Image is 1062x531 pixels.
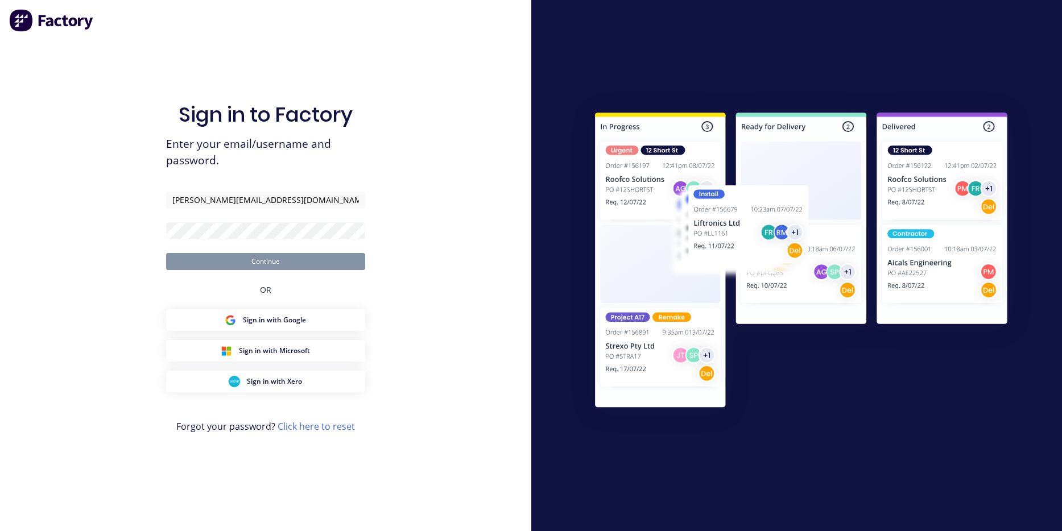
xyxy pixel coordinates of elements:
span: Sign in with Xero [247,376,302,387]
button: Continue [166,253,365,270]
span: Sign in with Microsoft [239,346,310,356]
h1: Sign in to Factory [179,102,353,127]
div: OR [260,270,271,309]
button: Google Sign inSign in with Google [166,309,365,331]
button: Xero Sign inSign in with Xero [166,371,365,392]
img: Factory [9,9,94,32]
span: Enter your email/username and password. [166,136,365,169]
button: Microsoft Sign inSign in with Microsoft [166,340,365,362]
span: Sign in with Google [243,315,306,325]
img: Xero Sign in [229,376,240,387]
img: Sign in [570,90,1032,434]
a: Click here to reset [278,420,355,433]
img: Google Sign in [225,314,236,326]
span: Forgot your password? [176,420,355,433]
img: Microsoft Sign in [221,345,232,356]
input: Email/Username [166,192,365,209]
